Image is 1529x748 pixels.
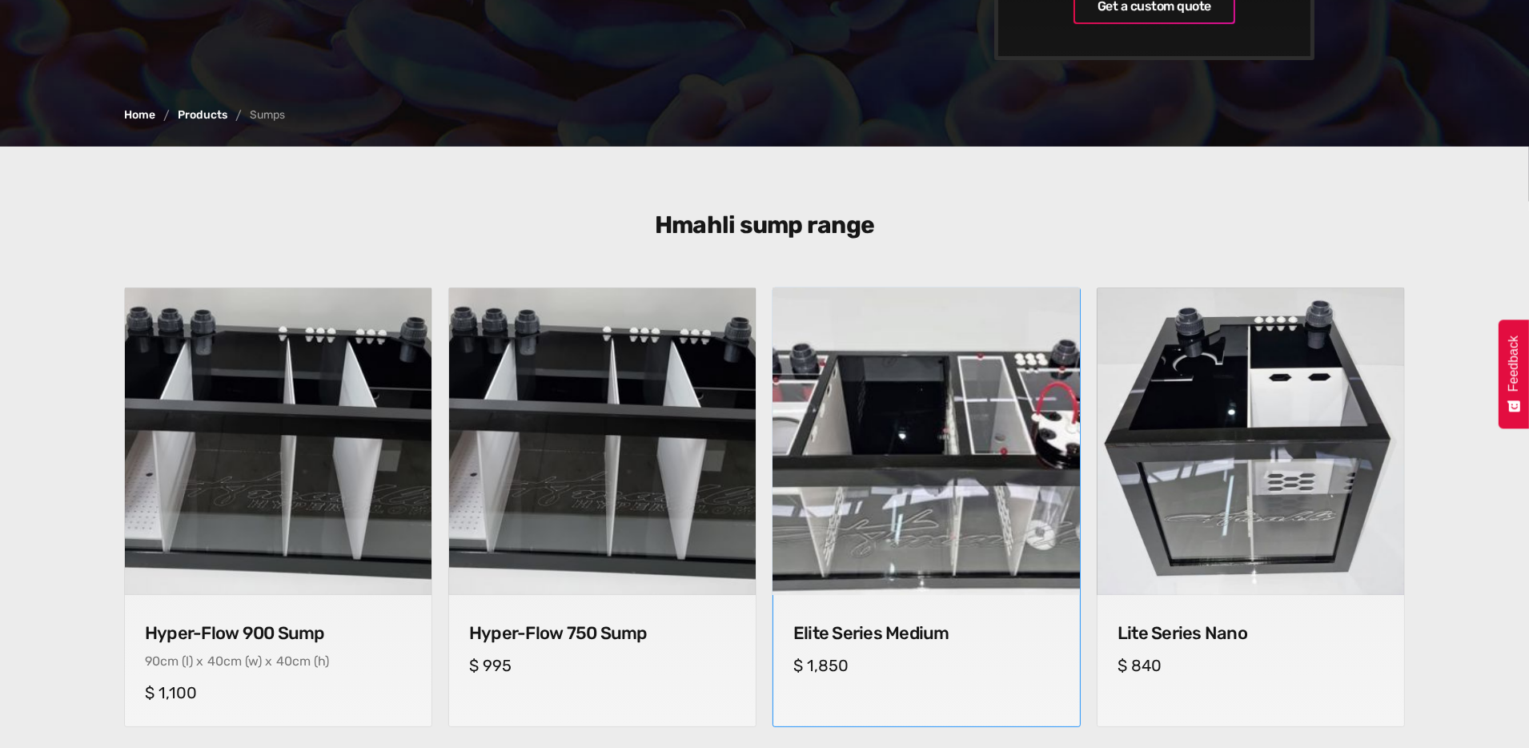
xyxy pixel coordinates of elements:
[1097,288,1405,727] a: Lite Series NanoLite Series NanoLite Series Nano$ 840
[1098,288,1404,595] img: Lite Series Nano
[124,288,432,727] a: Hyper-Flow 900 Sump Hyper-Flow 900 Sump Hyper-Flow 900 Sump90cm (l) x40cm (w) x40cm (h)$ 1,100
[160,653,203,669] div: cm (l) x
[145,683,411,702] h5: $ 1,100
[793,623,1060,644] h4: Elite Series Medium
[449,288,756,595] img: Hyper-Flow 750 Sump
[145,653,160,669] div: 90
[765,281,1087,603] img: Elite Series Medium
[469,656,736,675] h5: $ 995
[223,653,272,669] div: cm (w) x
[448,288,756,727] a: Hyper-Flow 750 Sump Hyper-Flow 750 Sump Hyper-Flow 750 Sump$ 995
[276,653,292,669] div: 40
[125,288,431,595] img: Hyper-Flow 900 Sump
[456,211,1073,239] h3: Hmahli sump range
[1507,336,1521,392] span: Feedback
[124,110,155,121] a: Home
[793,656,1060,675] h5: $ 1,850
[292,653,329,669] div: cm (h)
[250,110,285,121] div: Sumps
[145,623,411,644] h4: Hyper-Flow 900 Sump
[1499,320,1529,428] button: Feedback - Show survey
[469,623,736,644] h4: Hyper-Flow 750 Sump
[178,110,227,121] a: Products
[1118,656,1384,675] h5: $ 840
[1118,623,1384,644] h4: Lite Series Nano
[207,653,223,669] div: 40
[773,288,1081,727] a: Elite Series MediumElite Series MediumElite Series Medium$ 1,850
